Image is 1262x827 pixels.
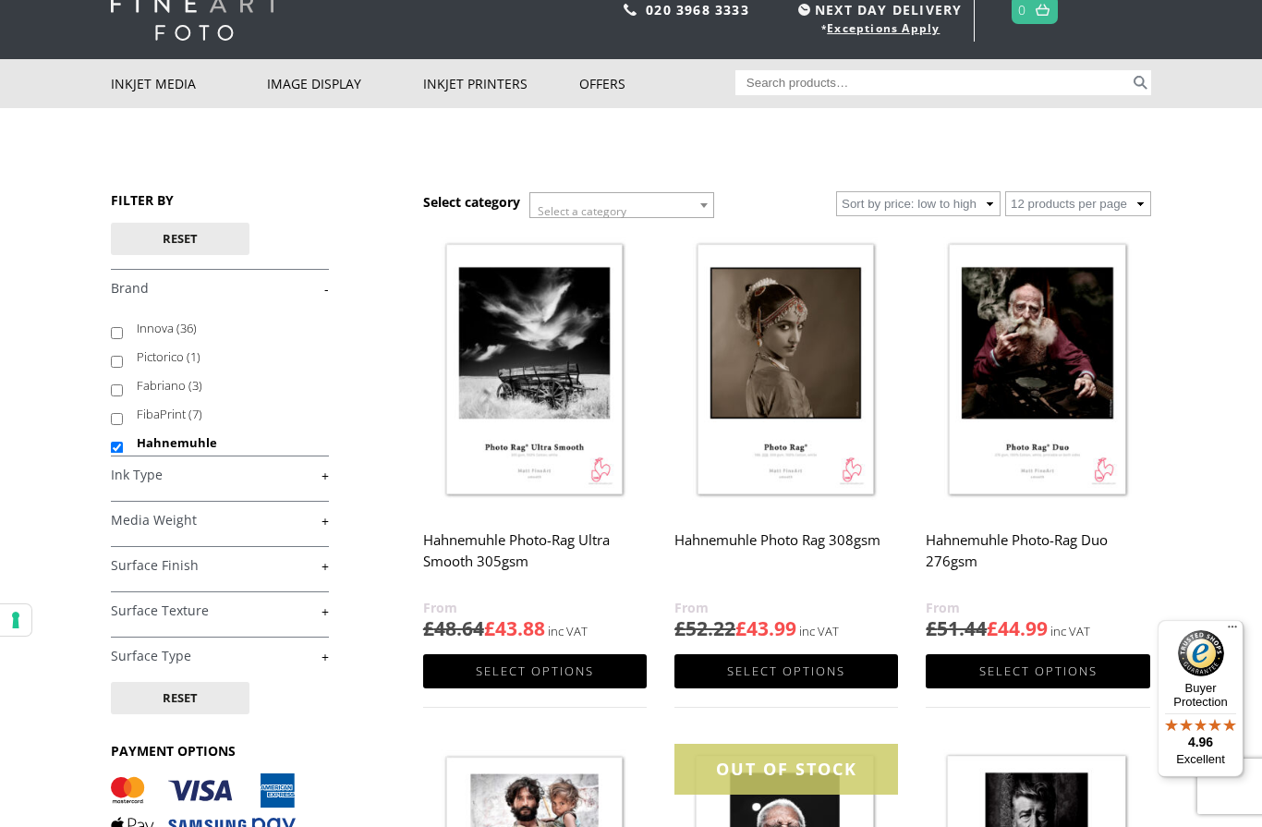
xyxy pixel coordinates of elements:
a: + [111,467,329,484]
span: £ [735,615,746,641]
label: Fabriano [137,371,311,400]
select: Shop order [836,191,1001,216]
a: Inkjet Media [111,59,267,108]
a: 020 3968 3333 [646,1,749,18]
span: (3) [188,377,202,394]
span: (7) [188,406,202,422]
bdi: 52.22 [674,615,735,641]
bdi: 43.88 [484,615,545,641]
bdi: 44.99 [987,615,1048,641]
img: Hahnemuhle Photo-Rag Ultra Smooth 305gsm [423,231,647,511]
p: Buyer Protection [1158,681,1244,709]
button: Reset [111,682,249,714]
input: Search products… [735,70,1131,95]
bdi: 51.44 [926,615,987,641]
img: Hahnemuhle Photo Rag 308gsm [674,231,898,511]
img: phone.svg [624,4,637,16]
span: Select a category [538,203,626,219]
p: Excellent [1158,752,1244,767]
h4: Ink Type [111,456,329,493]
a: - [111,280,329,298]
a: + [111,602,329,620]
span: 4.96 [1188,735,1213,749]
a: Hahnemuhle Photo-Rag Ultra Smooth 305gsm £48.64£43.88 [423,231,647,642]
bdi: 43.99 [735,615,796,641]
a: Hahnemuhle Photo-Rag Duo 276gsm £51.44£44.99 [926,231,1149,642]
a: Inkjet Printers [423,59,579,108]
h2: Hahnemuhle Photo Rag 308gsm [674,523,898,597]
h4: Surface Texture [111,591,329,628]
span: £ [674,615,686,641]
h3: PAYMENT OPTIONS [111,742,329,760]
a: Select options for “Hahnemuhle Photo-Rag Duo 276gsm” [926,654,1149,688]
a: Exceptions Apply [827,20,940,36]
a: + [111,512,329,529]
label: Pictorico [137,343,311,371]
label: Hahnemuhle [137,429,311,457]
h2: Hahnemuhle Photo-Rag Duo 276gsm [926,523,1149,597]
a: Select options for “Hahnemuhle Photo Rag 308gsm” [674,654,898,688]
span: £ [926,615,937,641]
bdi: 48.64 [423,615,484,641]
a: + [111,557,329,575]
span: £ [484,615,495,641]
img: Trusted Shops Trustmark [1178,630,1224,676]
h3: FILTER BY [111,191,329,209]
a: Offers [579,59,735,108]
label: FibaPrint [137,400,311,429]
h2: Hahnemuhle Photo-Rag Ultra Smooth 305gsm [423,523,647,597]
div: OUT OF STOCK [674,744,898,795]
span: £ [423,615,434,641]
a: Image Display [267,59,423,108]
img: Hahnemuhle Photo-Rag Duo 276gsm [926,231,1149,511]
span: £ [987,615,998,641]
img: basket.svg [1036,4,1050,16]
button: Search [1130,70,1151,95]
h3: Select category [423,193,520,211]
button: Menu [1221,620,1244,642]
span: (36) [176,320,197,336]
a: Hahnemuhle Photo Rag 308gsm £52.22£43.99 [674,231,898,642]
h4: Surface Type [111,637,329,674]
span: (1) [187,348,200,365]
h4: Brand [111,269,329,306]
button: Trusted Shops TrustmarkBuyer Protection4.96Excellent [1158,620,1244,777]
label: Innova [137,314,311,343]
img: time.svg [798,4,810,16]
button: Reset [111,223,249,255]
a: + [111,648,329,665]
h4: Media Weight [111,501,329,538]
h4: Surface Finish [111,546,329,583]
a: Select options for “Hahnemuhle Photo-Rag Ultra Smooth 305gsm” [423,654,647,688]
